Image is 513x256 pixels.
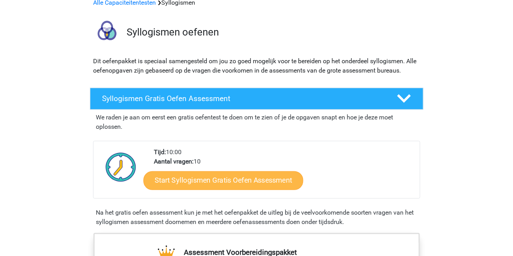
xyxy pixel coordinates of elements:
[93,208,420,227] div: Na het gratis oefen assessment kun je met het oefenpakket de uitleg bij de veelvoorkomende soorte...
[148,148,420,198] div: 10:00 10
[93,57,420,75] p: Dit oefenpakket is speciaal samengesteld om jou zo goed mogelijk voor te bereiden op het onderdee...
[90,17,123,50] img: syllogismen
[102,94,384,103] h4: Syllogismen Gratis Oefen Assessment
[101,148,141,187] img: Klok
[143,171,303,190] a: Start Syllogismen Gratis Oefen Assessment
[127,26,417,38] h3: Syllogismen oefenen
[96,113,417,132] p: We raden je aan om eerst een gratis oefentest te doen om te zien of je de opgaven snapt en hoe je...
[87,88,427,110] a: Syllogismen Gratis Oefen Assessment
[154,158,194,165] b: Aantal vragen:
[154,148,166,156] b: Tijd:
